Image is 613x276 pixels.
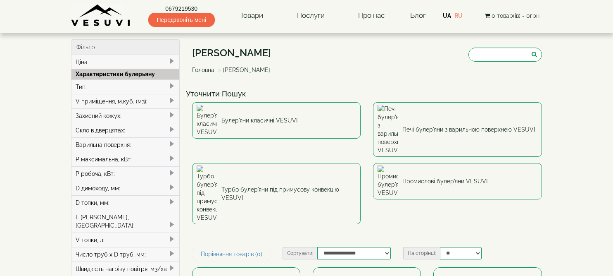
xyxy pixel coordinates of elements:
[283,247,317,259] label: Сортувати:
[197,166,217,222] img: Турбо булер'яни під примусову конвекцію VESUVI
[71,55,179,69] div: Ціна
[71,108,179,123] div: Захисний кожух:
[71,69,179,79] div: Характеристики булерьяну
[148,5,215,13] a: 0679219530
[378,166,398,197] img: Промислові булер'яни VESUVI
[216,66,270,74] li: [PERSON_NAME]
[186,90,549,98] h4: Уточнити Пошук
[71,40,179,55] div: Фільтр
[482,11,542,20] button: 0 товар(ів) - 0грн
[192,163,361,224] a: Турбо булер'яни під примусову конвекцію VESUVI Турбо булер'яни під примусову конвекцію VESUVI
[71,262,179,276] div: Швидкість нагріву повітря, м3/хв:
[192,102,361,139] a: Булер'яни класичні VESUVI Булер'яни класичні VESUVI
[373,102,542,157] a: Печі булер'яни з варильною поверхнею VESUVI Печі булер'яни з варильною поверхнею VESUVI
[71,233,179,247] div: V топки, л:
[378,105,398,154] img: Печі булер'яни з варильною поверхнею VESUVI
[443,12,451,19] a: UA
[350,6,393,25] a: Про нас
[492,12,539,19] span: 0 товар(ів) - 0грн
[71,166,179,181] div: P робоча, кВт:
[71,123,179,137] div: Скло в дверцятах:
[410,11,426,19] a: Блог
[192,67,214,73] a: Головна
[71,79,179,94] div: Тип:
[71,4,131,27] img: Завод VESUVI
[148,13,215,27] span: Передзвоніть мені
[192,247,271,261] a: Порівняння товарів (0)
[71,195,179,210] div: D топки, мм:
[71,137,179,152] div: Варильна поверхня:
[71,210,179,233] div: L [PERSON_NAME], [GEOGRAPHIC_DATA]:
[71,94,179,108] div: V приміщення, м.куб. (м3):
[289,6,333,25] a: Послуги
[403,247,440,259] label: На сторінці:
[192,48,276,58] h1: [PERSON_NAME]
[373,163,542,199] a: Промислові булер'яни VESUVI Промислові булер'яни VESUVI
[232,6,271,25] a: Товари
[454,12,463,19] a: RU
[71,152,179,166] div: P максимальна, кВт:
[71,247,179,262] div: Число труб x D труб, мм:
[197,105,217,136] img: Булер'яни класичні VESUVI
[71,181,179,195] div: D димоходу, мм:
